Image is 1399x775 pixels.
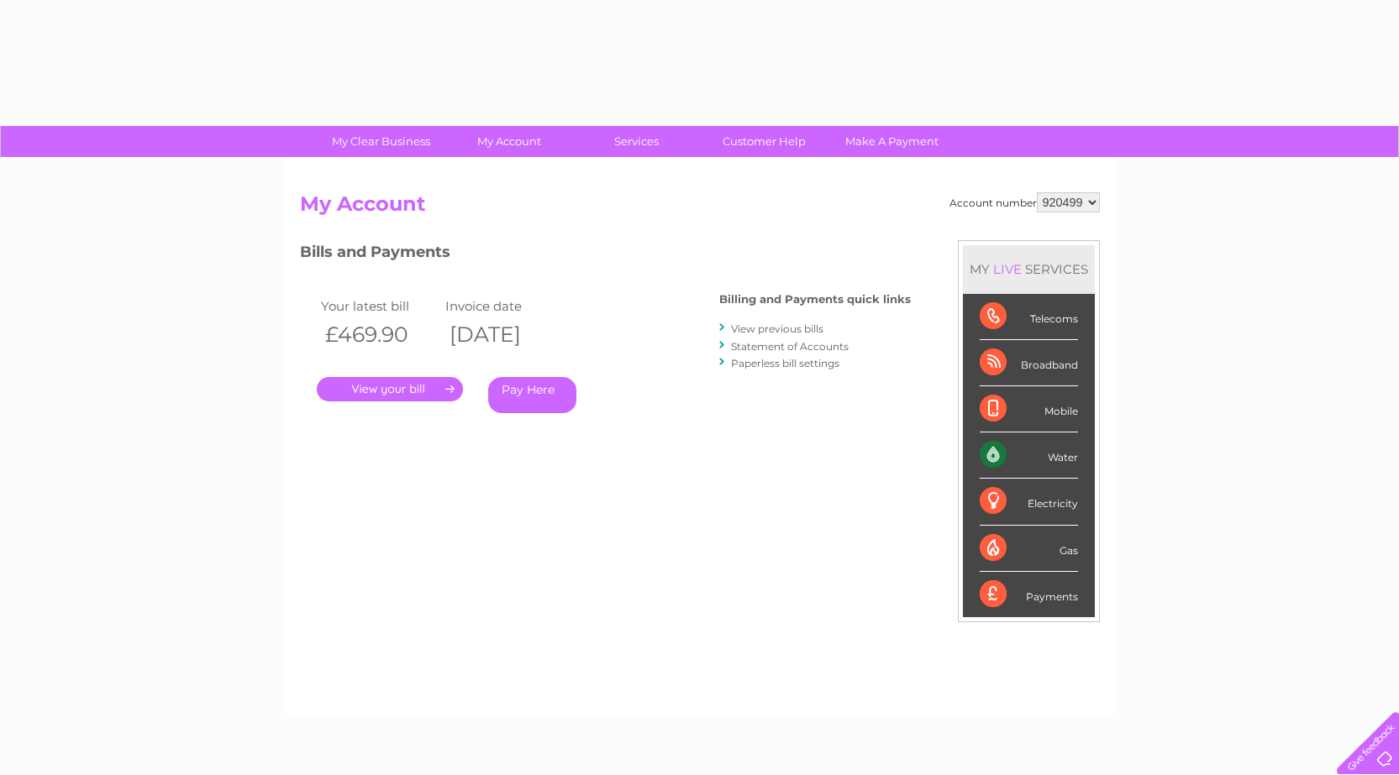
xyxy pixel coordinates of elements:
div: Payments [980,572,1078,617]
div: Electricity [980,479,1078,525]
a: . [317,377,463,401]
div: Gas [980,526,1078,572]
div: Broadband [980,340,1078,386]
div: Mobile [980,386,1078,432]
div: Water [980,432,1078,479]
a: Paperless bill settings [731,357,839,369]
h3: Bills and Payments [300,240,911,270]
a: Statement of Accounts [731,340,849,353]
div: LIVE [990,261,1025,277]
a: View previous bills [731,322,823,335]
h2: My Account [300,192,1100,224]
td: Your latest bill [317,295,442,317]
h4: Billing and Payments quick links [719,293,911,306]
a: Make A Payment [823,126,961,157]
a: Pay Here [488,377,576,413]
th: [DATE] [441,317,566,352]
div: Account number [949,192,1100,212]
a: My Account [439,126,578,157]
th: £469.90 [317,317,442,352]
div: Telecoms [980,294,1078,340]
a: Services [567,126,706,157]
td: Invoice date [441,295,566,317]
a: Customer Help [695,126,834,157]
div: MY SERVICES [963,245,1095,293]
a: My Clear Business [312,126,450,157]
